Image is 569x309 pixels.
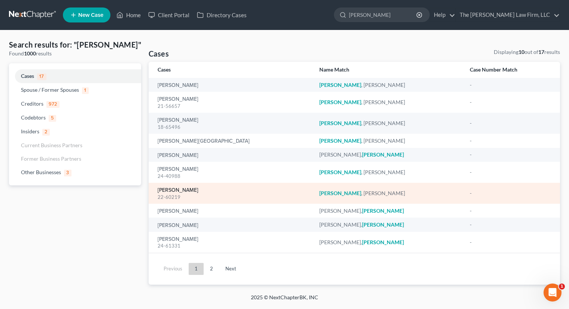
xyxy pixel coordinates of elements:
span: 1 [82,87,89,94]
div: Displaying out of results [494,48,560,56]
a: Cases17 [9,69,141,83]
span: Insiders [21,128,39,134]
em: [PERSON_NAME] [362,221,404,228]
a: Other Businesses3 [9,166,141,179]
div: , [PERSON_NAME] [319,137,458,145]
div: [PERSON_NAME], [319,151,458,158]
a: Next [219,263,242,275]
span: Codebtors [21,114,46,121]
div: - [470,207,551,215]
span: 2 [42,129,50,136]
span: Former Business Partners [21,155,81,162]
strong: 10 [518,49,524,55]
em: [PERSON_NAME] [319,82,361,88]
div: , [PERSON_NAME] [319,190,458,197]
a: [PERSON_NAME] [158,83,198,88]
div: 18-65496 [158,124,307,131]
a: [PERSON_NAME] [158,223,198,228]
div: 21-56657 [158,103,307,110]
span: Other Businesses [21,169,61,175]
span: Current Business Partners [21,142,82,148]
a: [PERSON_NAME] [158,237,198,242]
a: [PERSON_NAME][GEOGRAPHIC_DATA] [158,139,250,144]
strong: 17 [538,49,544,55]
a: Help [430,8,455,22]
div: - [470,99,551,106]
div: [PERSON_NAME], [319,207,458,215]
span: 17 [37,73,46,80]
div: 24-61331 [158,242,307,249]
th: Case Number Match [464,62,560,78]
span: Cases [21,73,34,79]
h4: Search results for: "[PERSON_NAME]" [9,39,141,50]
em: [PERSON_NAME] [319,120,361,126]
a: [PERSON_NAME] [158,188,198,193]
span: 5 [49,115,56,122]
a: 2 [204,263,219,275]
a: Current Business Partners [9,139,141,152]
input: Search by name... [349,8,417,22]
iframe: Intercom live chat [544,284,562,302]
div: - [470,239,551,246]
div: - [470,81,551,89]
div: , [PERSON_NAME] [319,169,458,176]
div: [PERSON_NAME], [319,239,458,246]
a: Insiders2 [9,125,141,139]
div: Found results [9,50,141,57]
a: [PERSON_NAME] [158,209,198,214]
a: Client Portal [144,8,193,22]
div: 22-60219 [158,194,307,201]
span: 1 [559,284,565,290]
div: [PERSON_NAME], [319,221,458,228]
div: - [470,151,551,158]
th: Cases [149,62,313,78]
em: [PERSON_NAME] [319,137,361,144]
div: , [PERSON_NAME] [319,119,458,127]
div: - [470,169,551,176]
th: Name Match [313,62,464,78]
div: 24-40988 [158,173,307,180]
div: - [470,137,551,145]
div: - [470,190,551,197]
em: [PERSON_NAME] [319,99,361,105]
em: [PERSON_NAME] [362,151,404,158]
a: [PERSON_NAME] [158,153,198,158]
span: 972 [46,101,60,108]
a: Directory Cases [193,8,250,22]
a: The [PERSON_NAME] Law Firm, LLC [456,8,560,22]
a: [PERSON_NAME] [158,167,198,172]
div: - [470,119,551,127]
div: - [470,221,551,228]
h4: Cases [149,48,169,59]
em: [PERSON_NAME] [319,169,361,175]
div: , [PERSON_NAME] [319,99,458,106]
em: [PERSON_NAME] [362,207,404,214]
span: Creditors [21,100,43,107]
em: [PERSON_NAME] [319,190,361,196]
a: [PERSON_NAME] [158,97,198,102]
span: New Case [78,12,103,18]
a: Creditors972 [9,97,141,111]
div: 2025 © NextChapterBK, INC [71,294,498,307]
span: Spouse / Former Spouses [21,87,79,93]
a: Codebtors5 [9,111,141,125]
a: Home [113,8,144,22]
a: Spouse / Former Spouses1 [9,83,141,97]
span: 3 [64,170,71,176]
a: Former Business Partners [9,152,141,166]
em: [PERSON_NAME] [362,239,404,245]
a: 1 [189,263,204,275]
strong: 1000 [24,50,36,57]
div: , [PERSON_NAME] [319,81,458,89]
a: [PERSON_NAME] [158,118,198,123]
